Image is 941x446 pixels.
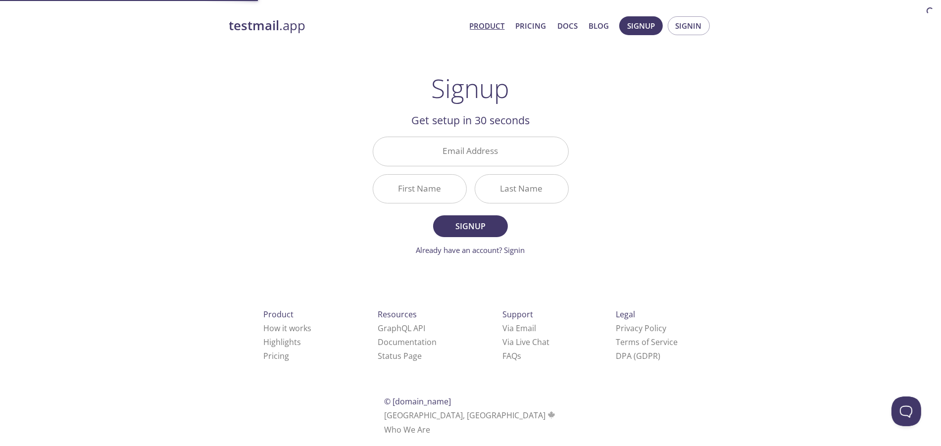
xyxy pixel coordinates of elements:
span: Product [263,309,294,320]
a: Status Page [378,350,422,361]
strong: testmail [229,17,280,34]
span: Signup [627,19,655,32]
iframe: Help Scout Beacon - Open [891,396,921,426]
span: Support [502,309,533,320]
a: Docs [557,19,578,32]
a: Terms of Service [616,337,678,347]
button: Signup [433,215,507,237]
span: Signin [676,19,702,32]
h2: Get setup in 30 seconds [373,112,569,129]
a: FAQ [502,350,521,361]
a: Already have an account? Signin [416,245,525,255]
a: Blog [589,19,609,32]
a: Privacy Policy [616,323,666,334]
button: Signup [619,16,663,35]
a: testmail.app [229,17,462,34]
span: Signup [444,219,496,233]
span: [GEOGRAPHIC_DATA], [GEOGRAPHIC_DATA] [384,410,557,421]
a: GraphQL API [378,323,425,334]
a: Pricing [516,19,546,32]
span: © [DOMAIN_NAME] [384,396,451,407]
a: Via Email [502,323,536,334]
a: Via Live Chat [502,337,549,347]
a: Pricing [263,350,289,361]
a: Who We Are [384,424,430,435]
a: Product [470,19,505,32]
span: Resources [378,309,417,320]
button: Signin [668,16,710,35]
a: DPA (GDPR) [616,350,660,361]
a: How it works [263,323,311,334]
span: s [517,350,521,361]
a: Documentation [378,337,437,347]
h1: Signup [432,73,510,103]
a: Highlights [263,337,301,347]
span: Legal [616,309,635,320]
